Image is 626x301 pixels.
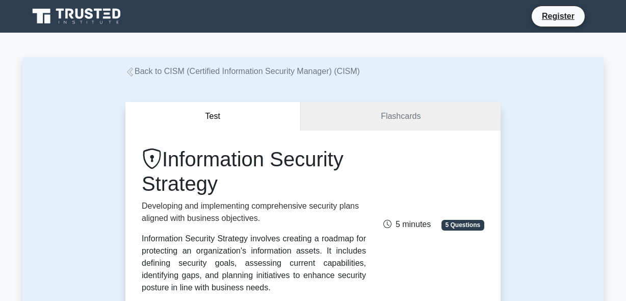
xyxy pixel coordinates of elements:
[536,10,581,22] a: Register
[142,147,366,196] h1: Information Security Strategy
[142,200,366,224] p: Developing and implementing comprehensive security plans aligned with business objectives.
[125,102,301,131] button: Test
[125,67,360,76] a: Back to CISM (Certified Information Security Manager) (CISM)
[142,233,366,294] div: Information Security Strategy involves creating a roadmap for protecting an organization's inform...
[441,220,484,230] span: 5 Questions
[383,220,431,229] span: 5 minutes
[301,102,501,131] a: Flashcards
